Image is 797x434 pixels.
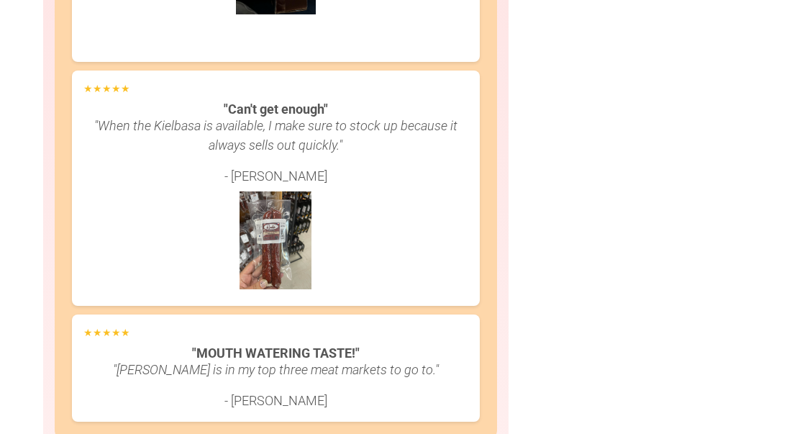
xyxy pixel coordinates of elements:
img: IMG_9572_jpg.jpg [240,191,311,289]
p: - [PERSON_NAME] [83,391,468,410]
p: "When the Kielbasa is available, I make sure to stock up because it always sells out quickly." [83,116,468,155]
p: "[PERSON_NAME] is in my top three meat markets to go to." [83,360,468,379]
p: "Can't get enough" [83,99,468,119]
p: "MOUTH WATERING TASTE!" [83,343,468,363]
p: - [PERSON_NAME] [83,166,468,186]
div: ★★★★★ [83,82,468,96]
div: ★★★★★ [83,326,468,340]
